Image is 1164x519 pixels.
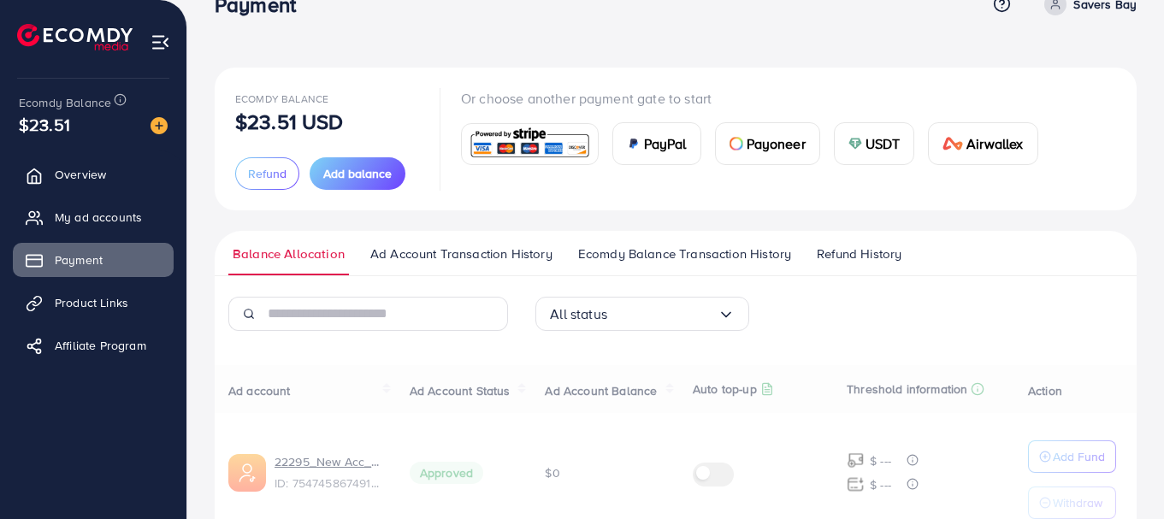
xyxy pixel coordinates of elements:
span: All status [550,301,607,327]
span: Ecomdy Balance Transaction History [578,245,791,263]
span: Refund [248,165,287,182]
img: card [942,137,963,150]
span: Ad Account Transaction History [370,245,552,263]
a: cardUSDT [834,122,915,165]
img: card [627,137,641,150]
a: card [461,123,599,165]
a: cardPayoneer [715,122,820,165]
img: card [467,126,593,162]
p: $23.51 USD [235,111,344,132]
span: Ecomdy Balance [19,94,111,111]
span: Payment [55,251,103,268]
a: Product Links [13,286,174,320]
a: cardPayPal [612,122,701,165]
img: card [848,137,862,150]
span: Balance Allocation [233,245,345,263]
div: Search for option [535,297,749,331]
img: menu [151,32,170,52]
button: Refund [235,157,299,190]
span: USDT [866,133,901,154]
iframe: Chat [1091,442,1151,506]
span: Add balance [323,165,392,182]
a: Affiliate Program [13,328,174,363]
img: card [730,137,743,150]
span: Overview [55,166,106,183]
span: Airwallex [966,133,1023,154]
span: Refund History [817,245,901,263]
a: cardAirwallex [928,122,1037,165]
p: Or choose another payment gate to start [461,88,1052,109]
a: Overview [13,157,174,192]
img: image [151,117,168,134]
img: logo [17,24,133,50]
span: Payoneer [747,133,806,154]
a: Payment [13,243,174,277]
span: PayPal [644,133,687,154]
span: Affiliate Program [55,337,146,354]
span: Ecomdy Balance [235,91,328,106]
span: Product Links [55,294,128,311]
a: My ad accounts [13,200,174,234]
button: Add balance [310,157,405,190]
span: $23.51 [19,112,70,137]
span: My ad accounts [55,209,142,226]
input: Search for option [607,301,718,327]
